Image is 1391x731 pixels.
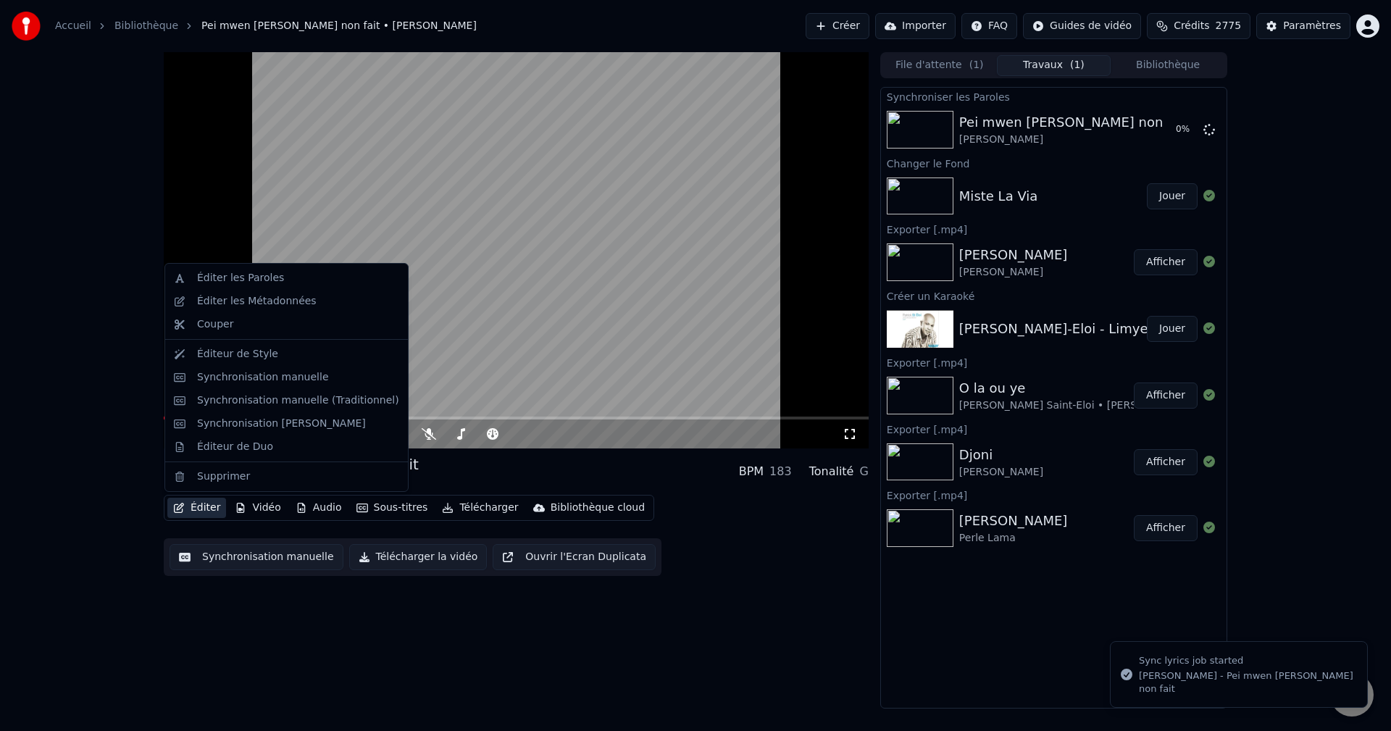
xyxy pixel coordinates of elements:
div: Supprimer [197,469,250,484]
a: Bibliothèque [114,19,178,33]
div: [PERSON_NAME] [959,265,1068,280]
span: ( 1 ) [1070,58,1085,72]
button: FAQ [961,13,1017,39]
button: Afficher [1134,515,1198,541]
button: Ouvrir l'Ecran Duplicata [493,544,656,570]
div: Éditer les Paroles [197,271,284,285]
div: Bibliothèque cloud [551,501,645,515]
div: Pei mwen [PERSON_NAME] non fait [959,112,1189,133]
button: Éditer [167,498,226,518]
button: File d'attente [882,55,997,76]
div: [PERSON_NAME] [959,133,1189,147]
div: Exporter [.mp4] [881,354,1227,371]
div: [PERSON_NAME] [959,245,1068,265]
button: Bibliothèque [1111,55,1225,76]
div: BPM [739,463,764,480]
button: Vidéo [229,498,286,518]
div: Changer le Fond [881,154,1227,172]
div: Couper [197,317,233,332]
button: Afficher [1134,449,1198,475]
div: [PERSON_NAME] [959,511,1068,531]
div: 183 [769,463,792,480]
div: Perle Lama [959,531,1068,546]
nav: breadcrumb [55,19,477,33]
button: Jouer [1147,183,1198,209]
div: Exporter [.mp4] [881,420,1227,438]
div: Sync lyrics job started [1139,653,1356,668]
div: Éditeur de Style [197,347,278,362]
button: Importer [875,13,956,39]
button: Afficher [1134,249,1198,275]
div: Paramètres [1283,19,1341,33]
div: [PERSON_NAME] - Pei mwen [PERSON_NAME] non fait [1139,669,1356,696]
div: Exporter [.mp4] [881,486,1227,504]
button: Audio [290,498,348,518]
div: [PERSON_NAME]-Eloi - Limye [959,319,1148,339]
div: Tonalité [809,463,854,480]
div: [PERSON_NAME] [164,475,419,489]
button: Synchronisation manuelle [170,544,343,570]
button: Guides de vidéo [1023,13,1141,39]
div: Synchronisation [PERSON_NAME] [197,417,366,431]
div: Créer un Karaoké [881,287,1227,304]
button: Télécharger [436,498,524,518]
img: youka [12,12,41,41]
button: Travaux [997,55,1111,76]
div: Synchronisation manuelle (Traditionnel) [197,393,399,408]
button: Créer [806,13,869,39]
div: Éditer les Métadonnées [197,294,317,309]
span: 2775 [1216,19,1242,33]
div: Djoni [959,445,1043,465]
button: Paramètres [1256,13,1350,39]
button: Jouer [1147,316,1198,342]
div: O la ou ye [959,378,1239,398]
span: ( 1 ) [969,58,984,72]
div: Synchroniser les Paroles [881,88,1227,105]
span: Crédits [1174,19,1209,33]
span: Pei mwen [PERSON_NAME] non fait • [PERSON_NAME] [201,19,477,33]
div: [PERSON_NAME] Saint-Eloi • [PERSON_NAME] Marthely [959,398,1239,413]
div: Miste La Via [959,186,1038,206]
button: Sous-titres [351,498,434,518]
div: Exporter [.mp4] [881,220,1227,238]
div: G [859,463,868,480]
div: Éditeur de Duo [197,440,273,454]
button: Afficher [1134,383,1198,409]
div: Synchronisation manuelle [197,370,329,385]
div: Pei mwen [PERSON_NAME] non fait [164,454,419,475]
div: 0 % [1176,124,1198,135]
div: [PERSON_NAME] [959,465,1043,480]
button: Télécharger la vidéo [349,544,488,570]
a: Accueil [55,19,91,33]
button: Crédits2775 [1147,13,1250,39]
